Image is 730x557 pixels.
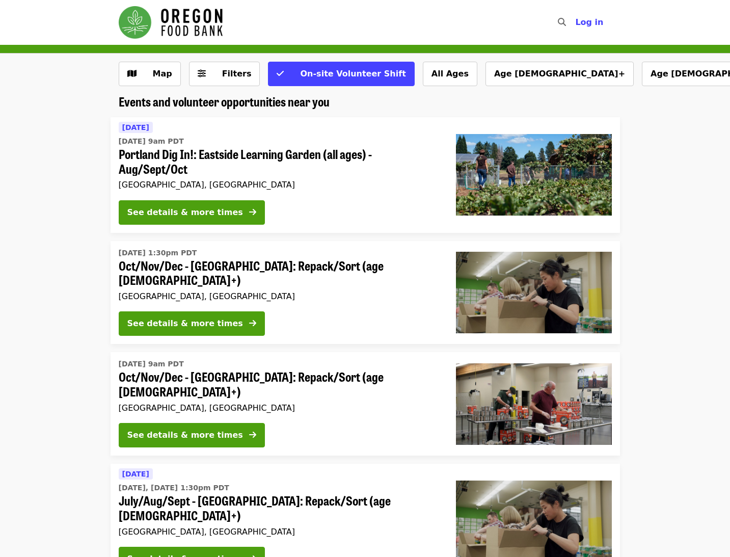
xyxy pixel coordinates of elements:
[119,200,265,225] button: See details & more times
[119,62,181,86] button: Show map view
[119,136,184,147] time: [DATE] 9am PDT
[111,241,620,344] a: See details for "Oct/Nov/Dec - Portland: Repack/Sort (age 8+)"
[122,123,149,131] span: [DATE]
[119,527,440,537] div: [GEOGRAPHIC_DATA], [GEOGRAPHIC_DATA]
[189,62,260,86] button: Filters (0 selected)
[119,147,440,176] span: Portland Dig In!: Eastside Learning Garden (all ages) - Aug/Sept/Oct
[222,69,252,78] span: Filters
[111,117,620,233] a: See details for "Portland Dig In!: Eastside Learning Garden (all ages) - Aug/Sept/Oct"
[249,319,256,328] i: arrow-right icon
[119,483,229,493] time: [DATE], [DATE] 1:30pm PDT
[558,17,566,27] i: search icon
[300,69,405,78] span: On-site Volunteer Shift
[423,62,477,86] button: All Ages
[119,423,265,447] button: See details & more times
[198,69,206,78] i: sliders-h icon
[485,62,634,86] button: Age [DEMOGRAPHIC_DATA]+
[153,69,172,78] span: Map
[567,12,611,33] button: Log in
[119,369,440,399] span: Oct/Nov/Dec - [GEOGRAPHIC_DATA]: Repack/Sort (age [DEMOGRAPHIC_DATA]+)
[575,17,603,27] span: Log in
[268,62,414,86] button: On-site Volunteer Shift
[127,206,243,219] div: See details & more times
[456,134,612,216] img: Portland Dig In!: Eastside Learning Garden (all ages) - Aug/Sept/Oct organized by Oregon Food Bank
[119,180,440,190] div: [GEOGRAPHIC_DATA], [GEOGRAPHIC_DATA]
[249,430,256,440] i: arrow-right icon
[572,10,580,35] input: Search
[277,69,284,78] i: check icon
[249,207,256,217] i: arrow-right icon
[119,493,440,523] span: July/Aug/Sept - [GEOGRAPHIC_DATA]: Repack/Sort (age [DEMOGRAPHIC_DATA]+)
[111,352,620,456] a: See details for "Oct/Nov/Dec - Portland: Repack/Sort (age 16+)"
[122,470,149,478] span: [DATE]
[119,359,184,369] time: [DATE] 9am PDT
[127,69,137,78] i: map icon
[119,311,265,336] button: See details & more times
[119,291,440,301] div: [GEOGRAPHIC_DATA], [GEOGRAPHIC_DATA]
[119,6,223,39] img: Oregon Food Bank - Home
[127,429,243,441] div: See details & more times
[456,252,612,333] img: Oct/Nov/Dec - Portland: Repack/Sort (age 8+) organized by Oregon Food Bank
[119,248,197,258] time: [DATE] 1:30pm PDT
[456,363,612,445] img: Oct/Nov/Dec - Portland: Repack/Sort (age 16+) organized by Oregon Food Bank
[119,92,330,110] span: Events and volunteer opportunities near you
[119,403,440,413] div: [GEOGRAPHIC_DATA], [GEOGRAPHIC_DATA]
[119,258,440,288] span: Oct/Nov/Dec - [GEOGRAPHIC_DATA]: Repack/Sort (age [DEMOGRAPHIC_DATA]+)
[127,317,243,330] div: See details & more times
